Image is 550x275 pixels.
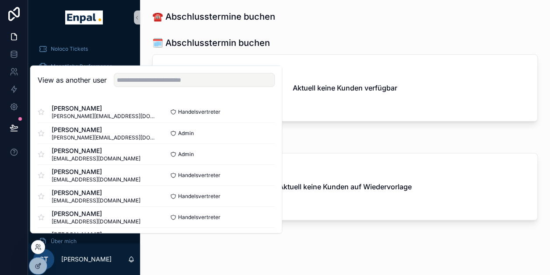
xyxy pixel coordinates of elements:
[178,213,221,220] span: Handelsvertreter
[52,113,156,120] span: [PERSON_NAME][EMAIL_ADDRESS][DOMAIN_NAME]
[52,155,140,162] span: [EMAIL_ADDRESS][DOMAIN_NAME]
[52,134,156,141] span: [PERSON_NAME][EMAIL_ADDRESS][DOMAIN_NAME]
[52,167,140,176] span: [PERSON_NAME]
[65,10,102,24] img: App logo
[178,108,221,115] span: Handelsvertreter
[61,255,112,264] p: [PERSON_NAME]
[178,171,221,178] span: Handelsvertreter
[52,125,156,134] span: [PERSON_NAME]
[38,75,107,85] h2: View as another user
[51,45,88,52] span: Noloco Tickets
[33,233,135,249] a: Über mich
[52,104,156,113] span: [PERSON_NAME]
[52,188,140,197] span: [PERSON_NAME]
[152,37,270,49] h1: 🗓️ Abschlusstermin buchen
[52,218,140,225] span: [EMAIL_ADDRESS][DOMAIN_NAME]
[52,197,140,204] span: [EMAIL_ADDRESS][DOMAIN_NAME]
[178,129,194,136] span: Admin
[52,146,140,155] span: [PERSON_NAME]
[33,59,135,74] a: Monatliche Performance
[178,150,194,157] span: Admin
[28,35,140,244] div: scrollable content
[293,83,397,93] h2: Aktuell keine Kunden verfügbar
[52,209,140,218] span: [PERSON_NAME]
[33,41,135,57] a: Noloco Tickets
[51,63,112,70] span: Monatliche Performance
[52,230,156,239] span: [PERSON_NAME]
[52,176,140,183] span: [EMAIL_ADDRESS][DOMAIN_NAME]
[152,10,275,23] h1: ☎️ Abschlusstermine buchen
[178,192,221,199] span: Handelsvertreter
[279,181,412,192] h2: Aktuell keine Kunden auf Wiedervorlage
[51,238,77,245] span: Über mich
